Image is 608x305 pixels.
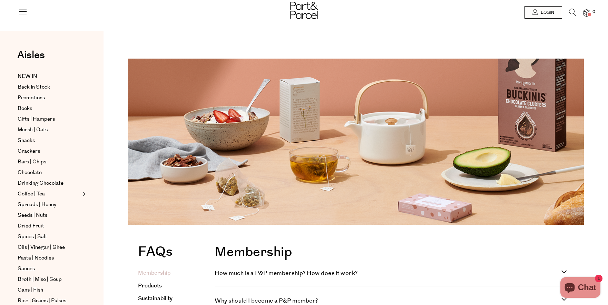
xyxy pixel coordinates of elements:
a: 0 [583,9,590,17]
a: Crackers [18,147,80,155]
a: Gifts | Hampers [18,115,80,123]
h4: How much is a P&P membership? How does it work? [215,269,561,277]
a: Back In Stock [18,83,80,91]
span: Spreads | Honey [18,201,56,209]
button: Expand/Collapse Coffee | Tea [81,190,86,198]
span: Back In Stock [18,83,50,91]
a: Rice | Grains | Pulses [18,297,80,305]
span: Promotions [18,94,45,102]
a: Pasta | Noodles [18,254,80,262]
span: Snacks [18,136,35,145]
a: Login [524,6,562,19]
span: Sauces [18,265,35,273]
span: Spices | Salt [18,233,47,241]
a: Drinking Chocolate [18,179,80,187]
span: 0 [591,9,597,15]
a: Bars | Chips [18,158,80,166]
img: Part&Parcel [290,2,318,19]
span: Dried Fruit [18,222,44,230]
a: Snacks [18,136,80,145]
a: Sauces [18,265,80,273]
span: NEW IN [18,72,37,81]
a: Promotions [18,94,80,102]
a: Chocolate [18,169,80,177]
span: Rice | Grains | Pulses [18,297,66,305]
span: Bars | Chips [18,158,46,166]
span: Muesli | Oats [18,126,48,134]
span: Broth | Miso | Soup [18,275,62,284]
a: Cans | Fish [18,286,80,294]
span: Books [18,104,32,113]
span: Coffee | Tea [18,190,45,198]
span: Seeds | Nuts [18,211,47,220]
inbox-online-store-chat: Shopify online store chat [558,277,602,299]
a: Dried Fruit [18,222,80,230]
a: Aisles [17,50,45,67]
a: Products [138,282,162,290]
span: Crackers [18,147,40,155]
span: Aisles [17,48,45,63]
span: Cans | Fish [18,286,43,294]
a: Spices | Salt [18,233,80,241]
a: Books [18,104,80,113]
h4: Why should I become a P&P member? [215,297,561,305]
a: Oils | Vinegar | Ghee [18,243,80,252]
a: Coffee | Tea [18,190,80,198]
a: Sustainability [138,295,173,303]
a: Spreads | Honey [18,201,80,209]
span: Chocolate [18,169,42,177]
span: Login [539,10,554,16]
span: Oils | Vinegar | Ghee [18,243,65,252]
span: Drinking Chocolate [18,179,63,187]
a: Membership [138,269,170,277]
h1: FAQs [138,245,173,262]
a: Muesli | Oats [18,126,80,134]
a: Broth | Miso | Soup [18,275,80,284]
a: Seeds | Nuts [18,211,80,220]
a: NEW IN [18,72,80,81]
span: Pasta | Noodles [18,254,54,262]
img: faq-image_1344x_crop_center.png [128,59,584,225]
span: Gifts | Hampers [18,115,55,123]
